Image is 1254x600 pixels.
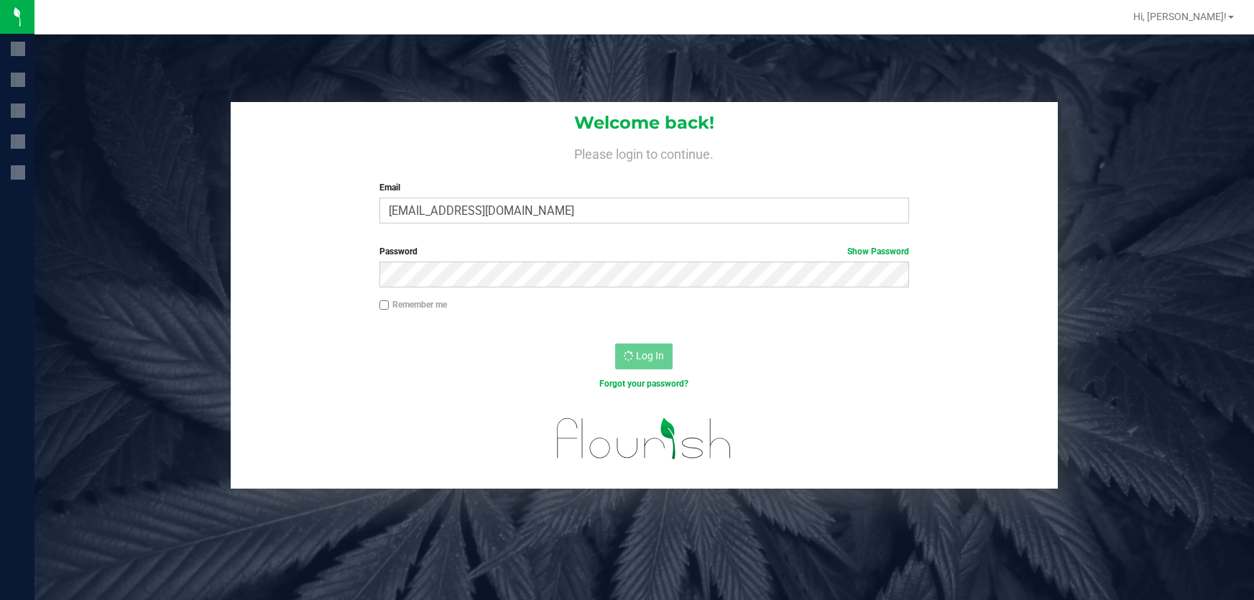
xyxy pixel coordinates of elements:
button: Log In [615,343,673,369]
span: Log In [636,350,664,361]
input: Remember me [379,300,389,310]
span: Password [379,246,418,257]
h1: Welcome back! [231,114,1058,132]
label: Remember me [379,298,447,311]
a: Forgot your password? [599,379,688,389]
a: Show Password [847,246,909,257]
label: Email [379,181,910,194]
span: Hi, [PERSON_NAME]! [1133,11,1227,22]
h4: Please login to continue. [231,144,1058,161]
img: flourish_logo.svg [541,405,748,472]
